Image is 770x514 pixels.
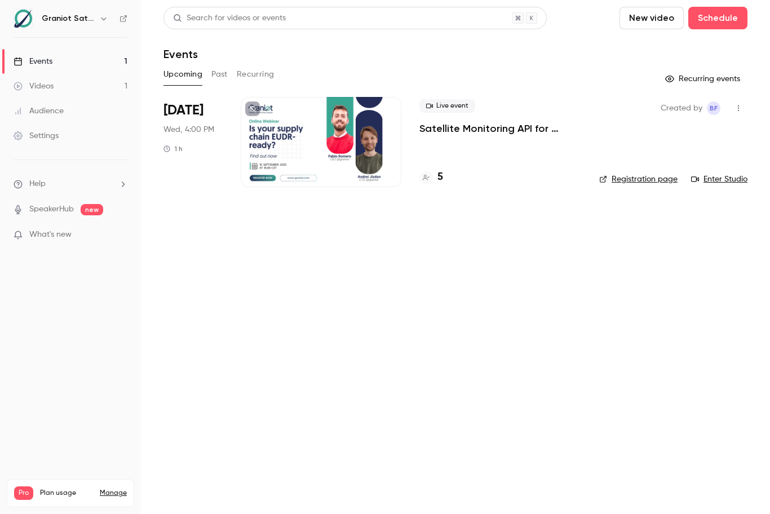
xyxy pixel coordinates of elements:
[419,122,581,135] a: Satellite Monitoring API for Deforestation Verification – EUDR Supply Chains
[81,204,103,215] span: new
[29,178,46,190] span: Help
[619,7,684,29] button: New video
[173,12,286,24] div: Search for videos or events
[419,99,475,113] span: Live event
[437,170,443,185] h4: 5
[40,489,93,498] span: Plan usage
[691,174,747,185] a: Enter Studio
[710,101,718,115] span: BF
[419,170,443,185] a: 5
[14,81,54,92] div: Videos
[14,178,127,190] li: help-dropdown-opener
[29,229,72,241] span: What's new
[660,70,747,88] button: Recurring events
[688,7,747,29] button: Schedule
[163,124,214,135] span: Wed, 4:00 PM
[163,144,183,153] div: 1 h
[163,101,203,119] span: [DATE]
[163,47,198,61] h1: Events
[14,105,64,117] div: Audience
[14,10,32,28] img: Graniot Satellite Technologies SL
[599,174,678,185] a: Registration page
[14,56,52,67] div: Events
[100,489,127,498] a: Manage
[14,130,59,141] div: Settings
[707,101,720,115] span: Beliza Falcon
[163,65,202,83] button: Upcoming
[163,97,223,187] div: Sep 10 Wed, 4:00 PM (Europe/Paris)
[211,65,228,83] button: Past
[14,486,33,500] span: Pro
[29,203,74,215] a: SpeakerHub
[237,65,275,83] button: Recurring
[661,101,702,115] span: Created by
[42,13,95,24] h6: Graniot Satellite Technologies SL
